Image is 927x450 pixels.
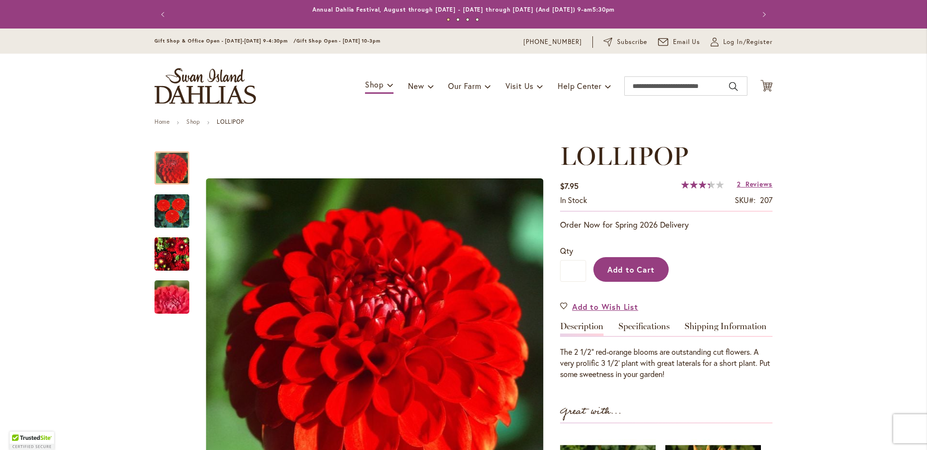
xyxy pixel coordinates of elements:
div: LOLLIPOP [154,271,189,314]
a: Add to Wish List [560,301,638,312]
strong: Great with... [560,404,622,420]
span: Add to Cart [607,264,655,275]
button: Next [753,5,772,24]
a: 2 Reviews [737,179,772,189]
button: 2 of 4 [456,18,460,21]
button: Add to Cart [593,257,669,282]
span: Our Farm [448,81,481,91]
img: LOLLIPOP [137,271,207,323]
span: In stock [560,195,587,205]
a: store logo [154,68,256,104]
span: LOLLIPOP [560,141,688,171]
span: Subscribe [617,37,647,47]
span: Reviews [745,179,772,189]
span: Visit Us [506,81,534,91]
img: LOLLIPOP [154,193,189,229]
a: Description [560,322,604,336]
span: $7.95 [560,181,578,191]
span: Gift Shop Open - [DATE] 10-3pm [296,38,380,44]
button: Previous [154,5,174,24]
a: Shop [186,118,200,125]
iframe: Launch Accessibility Center [7,416,34,443]
a: Shipping Information [685,322,767,336]
strong: SKU [735,195,756,205]
div: 67% [681,181,724,189]
span: Log In/Register [723,37,772,47]
a: Home [154,118,169,125]
button: 4 of 4 [476,18,479,21]
a: Subscribe [604,37,647,47]
span: Help Center [558,81,602,91]
div: LOLLIPOP [154,142,199,185]
a: Annual Dahlia Festival, August through [DATE] - [DATE] through [DATE] (And [DATE]) 9-am5:30pm [312,6,615,13]
span: 2 [737,179,741,189]
span: Add to Wish List [572,301,638,312]
span: Gift Shop & Office Open - [DATE]-[DATE] 9-4:30pm / [154,38,296,44]
span: Qty [560,246,573,256]
button: 3 of 4 [466,18,469,21]
p: Order Now for Spring 2026 Delivery [560,219,772,231]
div: LOLLIPOP [154,228,199,271]
div: Availability [560,195,587,206]
div: Detailed Product Info [560,322,772,380]
span: Shop [365,79,384,89]
a: Log In/Register [711,37,772,47]
div: 207 [760,195,772,206]
a: Specifications [618,322,670,336]
div: The 2 1/2" red-orange blooms are outstanding cut flowers. A very prolific 3 1/2' plant with great... [560,347,772,380]
a: Email Us [658,37,701,47]
button: 1 of 4 [447,18,450,21]
a: [PHONE_NUMBER] [523,37,582,47]
span: Email Us [673,37,701,47]
img: LOLLIPOP [154,236,189,272]
div: LOLLIPOP [154,185,199,228]
span: New [408,81,424,91]
strong: LOLLIPOP [217,118,244,125]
